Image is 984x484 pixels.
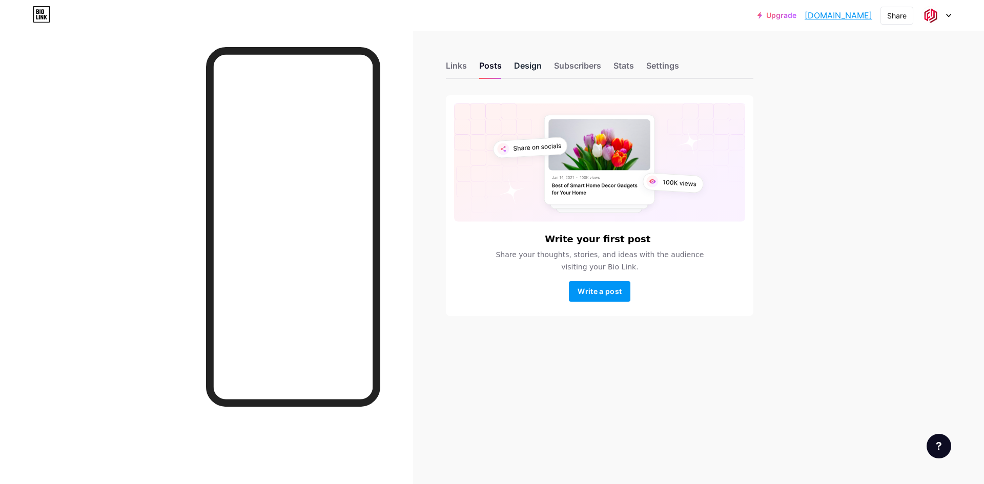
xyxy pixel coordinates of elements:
[921,6,940,25] img: financemagic
[554,59,601,78] div: Subscribers
[613,59,634,78] div: Stats
[569,281,630,302] button: Write a post
[479,59,502,78] div: Posts
[887,10,907,21] div: Share
[578,287,622,296] span: Write a post
[514,59,542,78] div: Design
[446,59,467,78] div: Links
[483,248,716,273] span: Share your thoughts, stories, and ideas with the audience visiting your Bio Link.
[757,11,796,19] a: Upgrade
[805,9,872,22] a: [DOMAIN_NAME]
[545,234,650,244] h6: Write your first post
[646,59,679,78] div: Settings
